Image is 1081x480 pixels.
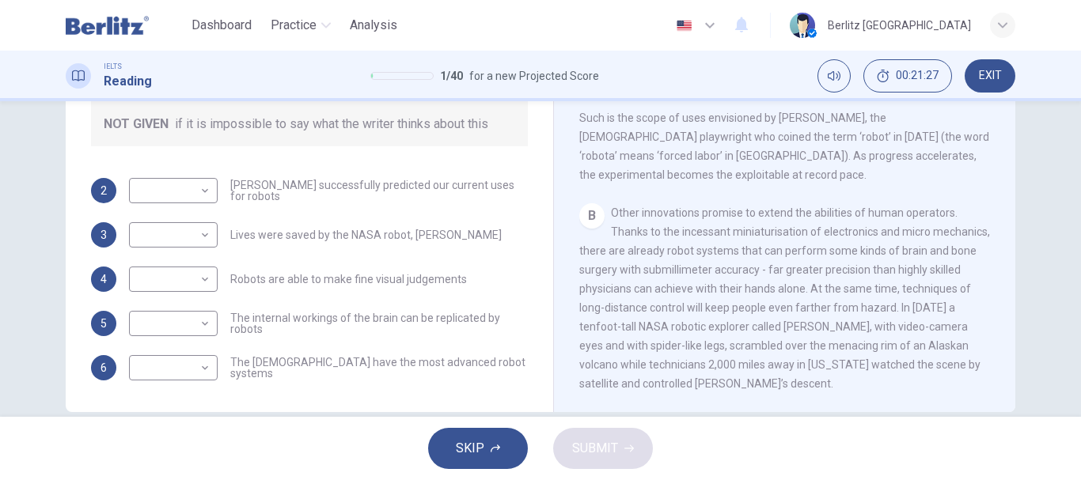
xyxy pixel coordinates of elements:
img: Profile picture [790,13,815,38]
button: 00:21:27 [863,59,952,93]
span: IELTS [104,61,122,72]
div: Mute [817,59,851,93]
a: Berlitz Latam logo [66,9,185,41]
span: 00:21:27 [896,70,939,82]
span: Lives were saved by the NASA robot, [PERSON_NAME] [230,229,502,240]
img: Berlitz Latam logo [66,9,149,41]
span: 3 [101,229,107,240]
button: EXIT [965,59,1015,93]
span: Practice [271,16,317,35]
button: SKIP [428,428,528,469]
button: Practice [264,11,337,40]
span: 1 / 40 [440,66,463,85]
h1: Reading [104,72,152,91]
span: [PERSON_NAME] successfully predicted our current uses for robots [230,180,528,202]
span: 6 [101,362,107,373]
div: Hide [863,59,952,93]
span: NOT GIVEN [104,115,169,134]
span: Dashboard [192,16,252,35]
span: 4 [101,274,107,285]
span: Other innovations promise to extend the abilities of human operators. Thanks to the incessant min... [579,206,990,390]
span: EXIT [979,70,1002,82]
button: Analysis [343,11,404,40]
div: Berlitz [GEOGRAPHIC_DATA] [828,16,971,35]
span: SKIP [456,437,484,459]
img: en [674,20,694,32]
span: 5 [101,318,107,329]
span: for a new Projected Score [469,66,599,85]
span: The [DEMOGRAPHIC_DATA] have the most advanced robot systems [230,357,528,379]
span: 2 [101,185,107,196]
span: The internal workings of the brain can be replicated by robots [230,312,528,334]
span: Robots are able to make fine visual judgements [230,274,467,285]
button: Dashboard [185,11,258,40]
span: Analysis [350,16,397,35]
div: B [579,203,605,229]
span: if it is impossible to say what the writer thinks about this [175,115,488,134]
